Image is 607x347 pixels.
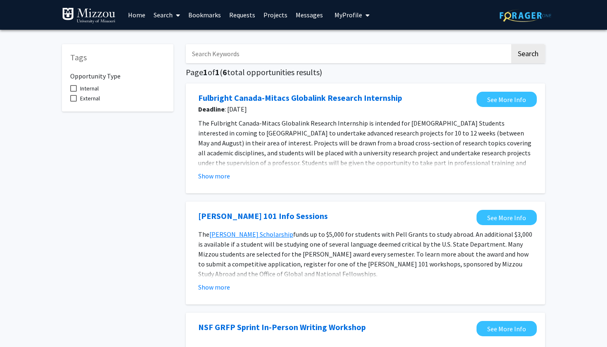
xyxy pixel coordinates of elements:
span: 1 [203,67,208,77]
button: Show more [198,282,230,292]
span: The [198,230,209,238]
h5: Tags [70,52,165,62]
a: Projects [259,0,292,29]
iframe: Chat [6,310,35,341]
a: Requests [225,0,259,29]
a: Opens in a new tab [477,321,537,336]
a: Messages [292,0,327,29]
button: Show more [198,171,230,181]
span: funds up to $5,000 for students with Pell Grants to study abroad. An additional $3,000 is availab... [198,230,532,278]
span: The Fulbright Canada-Mitacs Globalink Research Internship is intended for [DEMOGRAPHIC_DATA] Stud... [198,119,531,177]
span: My Profile [334,11,362,19]
b: Deadline [198,105,225,113]
button: Search [511,44,545,63]
span: 1 [215,67,220,77]
a: [PERSON_NAME] Scholarship [209,230,293,238]
span: : [DATE] [198,104,472,114]
a: Search [149,0,184,29]
span: External [80,93,100,103]
img: University of Missouri Logo [62,7,116,24]
a: Opens in a new tab [198,321,366,333]
a: Opens in a new tab [477,92,537,107]
h5: Page of ( total opportunities results) [186,67,545,77]
span: Internal [80,83,99,93]
a: Home [124,0,149,29]
a: Opens in a new tab [477,210,537,225]
img: ForagerOne Logo [500,9,551,22]
a: Opens in a new tab [198,210,328,222]
a: Bookmarks [184,0,225,29]
span: 6 [223,67,227,77]
h6: Opportunity Type [70,66,165,80]
a: Opens in a new tab [198,92,402,104]
input: Search Keywords [186,44,510,63]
